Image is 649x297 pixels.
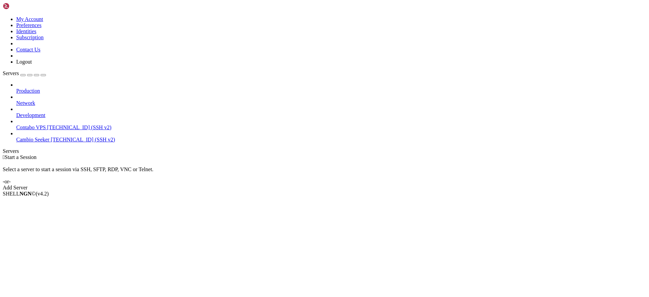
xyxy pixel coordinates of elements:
[20,191,32,197] b: NGN
[16,137,49,142] span: Cambio Seeker
[16,112,45,118] span: Development
[16,88,646,94] a: Production
[3,160,646,185] div: Select a server to start a session via SSH, SFTP, RDP, VNC or Telnet. -or-
[3,191,49,197] span: SHELL ©
[16,124,646,131] a: Contabo VPS [TECHNICAL_ID] (SSH v2)
[16,28,37,34] a: Identities
[36,191,49,197] span: 4.2.0
[16,124,46,130] span: Contabo VPS
[5,154,37,160] span: Start a Session
[16,47,41,52] a: Contact Us
[16,112,646,118] a: Development
[16,16,43,22] a: My Account
[16,131,646,143] li: Cambio Seeker [TECHNICAL_ID] (SSH v2)
[16,118,646,131] li: Contabo VPS [TECHNICAL_ID] (SSH v2)
[3,148,646,154] div: Servers
[47,124,111,130] span: [TECHNICAL_ID] (SSH v2)
[16,59,32,65] a: Logout
[16,137,646,143] a: Cambio Seeker [TECHNICAL_ID] (SSH v2)
[16,35,44,40] a: Subscription
[16,82,646,94] li: Production
[51,137,115,142] span: [TECHNICAL_ID] (SSH v2)
[3,70,19,76] span: Servers
[16,100,646,106] a: Network
[3,70,46,76] a: Servers
[3,185,646,191] div: Add Server
[16,106,646,118] li: Development
[16,94,646,106] li: Network
[3,3,42,9] img: Shellngn
[16,88,40,94] span: Production
[3,154,5,160] span: 
[16,22,42,28] a: Preferences
[16,100,35,106] span: Network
